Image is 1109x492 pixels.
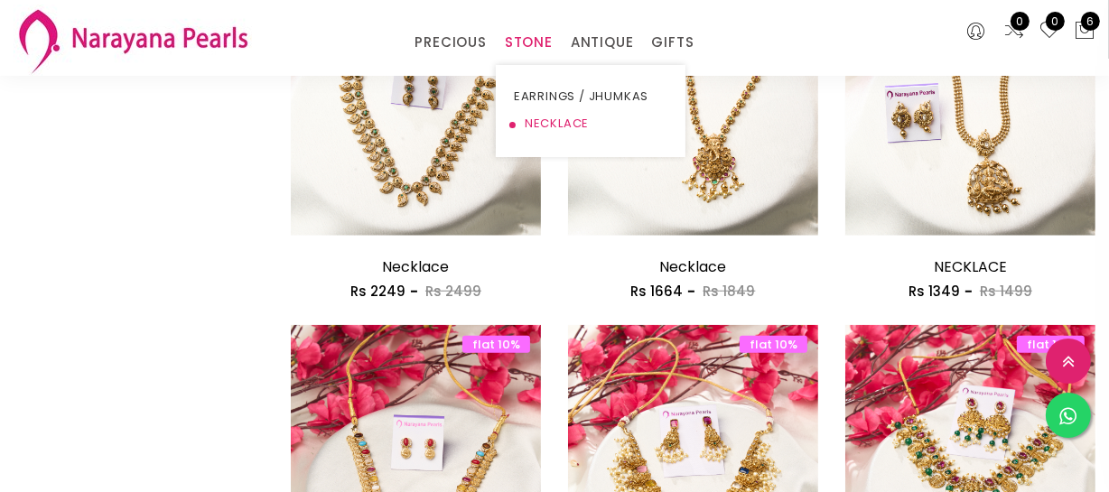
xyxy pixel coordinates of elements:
[462,336,530,353] span: flat 10%
[425,282,481,301] span: Rs 2499
[980,282,1032,301] span: Rs 1499
[1081,12,1100,31] span: 6
[382,256,449,277] a: Necklace
[350,282,405,301] span: Rs 2249
[505,29,553,56] a: STONE
[740,336,807,353] span: flat 10%
[1017,336,1085,353] span: flat 10%
[934,256,1007,277] a: NECKLACE
[1074,20,1095,43] button: 6
[514,83,667,110] a: EARRINGS / JHUMKAS
[703,282,755,301] span: Rs 1849
[1003,20,1025,43] a: 0
[651,29,694,56] a: GIFTS
[1011,12,1030,31] span: 0
[571,29,634,56] a: ANTIQUE
[659,256,726,277] a: Necklace
[415,29,486,56] a: PRECIOUS
[630,282,683,301] span: Rs 1664
[514,110,667,137] a: NECKLACE
[909,282,960,301] span: Rs 1349
[1039,20,1060,43] a: 0
[1046,12,1065,31] span: 0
